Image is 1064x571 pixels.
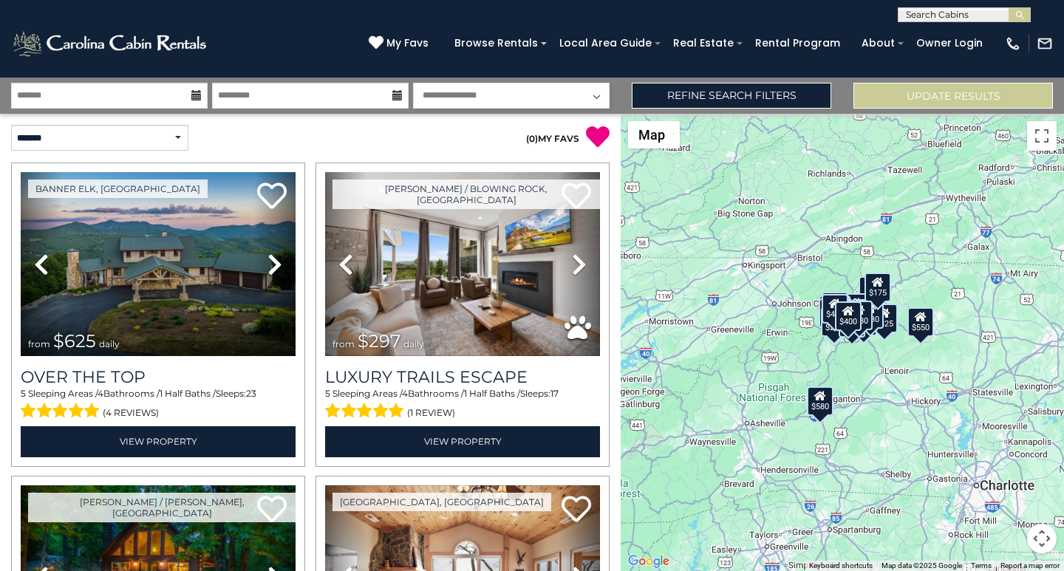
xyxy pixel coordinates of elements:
a: My Favs [369,35,432,52]
a: Over The Top [21,367,296,387]
div: Sleeping Areas / Bathrooms / Sleeps: [325,387,600,423]
span: 5 [21,388,26,399]
div: $580 [807,386,833,415]
span: 17 [550,388,559,399]
div: $400 [835,301,862,331]
a: (0)MY FAVS [526,133,579,144]
img: mail-regular-white.png [1037,35,1053,52]
span: $297 [358,330,400,352]
span: 1 Half Baths / [464,388,520,399]
a: Local Area Guide [552,32,659,55]
button: Update Results [853,83,1053,109]
span: 5 [325,388,330,399]
span: $625 [53,330,96,352]
a: Open this area in Google Maps (opens a new window) [624,552,673,571]
div: $175 [864,273,891,302]
div: Sleeping Areas / Bathrooms / Sleeps: [21,387,296,423]
a: Owner Login [909,32,990,55]
a: Rental Program [748,32,848,55]
a: Terms [971,561,992,570]
img: Google [624,552,673,571]
span: 0 [529,133,535,144]
a: Browse Rentals [447,32,545,55]
span: 4 [98,388,103,399]
span: 23 [246,388,256,399]
span: daily [99,338,120,349]
a: [PERSON_NAME] / [PERSON_NAME], [GEOGRAPHIC_DATA] [28,493,296,522]
a: Add to favorites [257,181,287,213]
a: Refine Search Filters [632,83,831,109]
div: $230 [819,298,845,328]
button: Toggle fullscreen view [1027,121,1057,151]
span: 1 Half Baths / [160,388,216,399]
a: Add to favorites [562,494,591,526]
button: Keyboard shortcuts [809,561,873,571]
span: daily [403,338,424,349]
span: My Favs [386,35,429,51]
span: 4 [402,388,408,399]
div: $225 [821,307,848,336]
div: $349 [842,293,869,322]
a: Real Estate [666,32,741,55]
a: Banner Elk, [GEOGRAPHIC_DATA] [28,179,208,198]
div: $125 [822,291,848,321]
span: Map data ©2025 Google [881,561,962,570]
div: $550 [907,307,934,336]
span: (1 review) [407,403,455,423]
a: [GEOGRAPHIC_DATA], [GEOGRAPHIC_DATA] [332,493,551,511]
span: from [332,338,355,349]
img: thumbnail_168695581.jpeg [325,172,600,356]
a: Report a map error [1000,561,1060,570]
div: $325 [871,304,898,333]
div: $175 [859,276,885,305]
span: from [28,338,50,349]
button: Map camera controls [1027,524,1057,553]
span: (4 reviews) [103,403,159,423]
a: View Property [325,426,600,457]
img: thumbnail_167153549.jpeg [21,172,296,356]
a: About [854,32,902,55]
img: White-1-2.png [11,29,211,58]
a: [PERSON_NAME] / Blowing Rock, [GEOGRAPHIC_DATA] [332,179,600,209]
span: ( ) [526,133,538,144]
a: Luxury Trails Escape [325,367,600,387]
span: Map [638,127,665,143]
div: $375 [839,307,865,337]
button: Change map style [628,121,680,148]
a: View Property [21,426,296,457]
div: $425 [822,294,848,324]
div: $480 [846,300,873,329]
img: phone-regular-white.png [1005,35,1021,52]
